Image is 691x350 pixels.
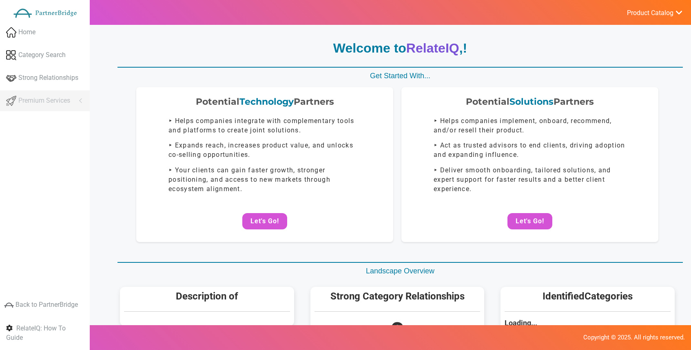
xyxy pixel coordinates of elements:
[168,141,361,160] p: ‣ Expands reach, increases product value, and unlocks co-selling opportunities.
[434,117,626,135] p: ‣ Helps companies implement, onboard, recommend, and/or resell their product.
[333,41,467,55] strong: Welcome to , !
[509,96,554,107] span: Solutions
[18,28,35,37] span: Home
[366,267,434,275] span: Landscape Overview
[505,291,671,302] h5: Identified Categories
[124,291,290,302] h5: Description of
[18,51,66,60] span: Category Search
[18,73,78,83] span: Strong Relationships
[370,72,430,80] span: Get Started With...
[168,166,361,194] p: ‣ Your clients can gain faster growth, stronger positioning, and access to new markets through ec...
[168,117,361,135] p: ‣ Helps companies integrate with complementary tools and platforms to create joint solutions.
[434,166,626,194] p: ‣ Deliver smooth onboarding, tailored solutions, and expert support for faster results and a bett...
[144,95,385,108] div: Potential Partners
[314,291,481,302] h5: Strong Category Relationships
[6,324,66,341] span: RelateIQ: How To Guide
[410,95,650,108] div: Potential Partners
[4,300,14,310] img: greyIcon.png
[242,213,287,229] button: Let's Go!
[627,9,673,17] span: Product Catalog
[16,301,78,309] span: Back to PartnerBridge
[390,317,405,347] span: 0
[434,141,626,160] p: ‣ Act as trusted advisors to end clients, driving adoption and expanding influence.
[618,7,683,18] a: Product Catalog
[507,213,552,229] button: Let's Go!
[406,41,459,55] span: RelateIQ
[505,318,671,328] div: Loading...
[239,96,294,107] span: Technology
[6,333,685,342] p: Copyright © 2025. All rights reserved.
